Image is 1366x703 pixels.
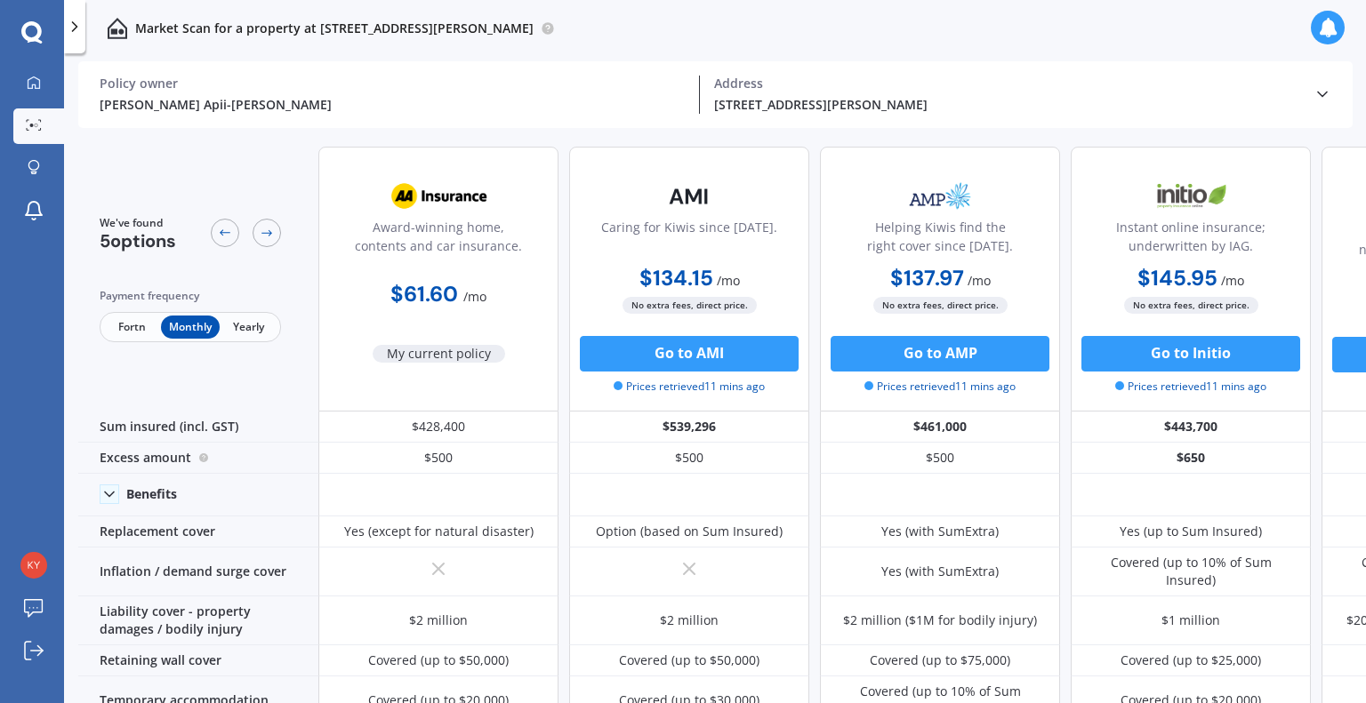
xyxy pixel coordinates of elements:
[831,336,1049,371] button: Go to AMP
[103,316,161,339] span: Fortn
[135,20,534,37] p: Market Scan for a property at [STREET_ADDRESS][PERSON_NAME]
[107,18,128,39] img: home-and-contents.b802091223b8502ef2dd.svg
[820,443,1060,474] div: $500
[717,272,740,289] span: / mo
[78,547,318,596] div: Inflation / demand surge cover
[623,297,757,314] span: No extra fees, direct price.
[100,95,685,114] div: [PERSON_NAME] Apii-[PERSON_NAME]
[100,76,685,92] div: Policy owner
[1121,651,1261,669] div: Covered (up to $25,000)
[1086,218,1296,262] div: Instant online insurance; underwritten by IAG.
[318,443,558,474] div: $500
[1120,523,1262,540] div: Yes (up to Sum Insured)
[78,596,318,645] div: Liability cover - property damages / bodily injury
[1124,297,1258,314] span: No extra fees, direct price.
[220,316,277,339] span: Yearly
[1161,611,1220,629] div: $1 million
[20,552,47,579] img: 1f8e222d11127618d35e8315da32c167
[714,76,1299,92] div: Address
[1137,264,1217,292] b: $145.95
[881,174,999,219] img: AMP.webp
[843,611,1037,629] div: $2 million ($1M for bodily injury)
[968,272,991,289] span: / mo
[1071,443,1311,474] div: $650
[596,523,783,540] div: Option (based on Sum Insured)
[463,288,486,305] span: / mo
[409,611,468,629] div: $2 million
[78,411,318,443] div: Sum insured (incl. GST)
[870,651,1010,669] div: Covered (up to $75,000)
[614,379,765,395] span: Prices retrieved 11 mins ago
[569,443,809,474] div: $500
[873,297,1008,314] span: No extra fees, direct price.
[1084,554,1298,589] div: Covered (up to 10% of Sum Insured)
[1115,379,1266,395] span: Prices retrieved 11 mins ago
[126,486,177,502] div: Benefits
[631,174,748,219] img: AMI-text-1.webp
[1071,411,1311,443] div: $443,700
[835,218,1045,262] div: Helping Kiwis find the right cover since [DATE].
[78,645,318,676] div: Retaining wall cover
[333,218,543,262] div: Award-winning home, contents and car insurance.
[100,229,176,252] span: 5 options
[881,523,999,540] div: Yes (with SumExtra)
[1221,272,1244,289] span: / mo
[78,443,318,474] div: Excess amount
[368,651,509,669] div: Covered (up to $50,000)
[601,218,777,262] div: Caring for Kiwis since [DATE].
[344,523,534,540] div: Yes (except for natural disaster)
[619,651,759,669] div: Covered (up to $50,000)
[380,174,497,219] img: AA.webp
[100,215,176,231] span: We've found
[390,280,458,308] b: $61.60
[161,316,219,339] span: Monthly
[580,336,799,371] button: Go to AMI
[639,264,713,292] b: $134.15
[569,411,809,443] div: $539,296
[714,95,1299,114] div: [STREET_ADDRESS][PERSON_NAME]
[890,264,964,292] b: $137.97
[660,611,719,629] div: $2 million
[78,516,318,547] div: Replacement cover
[820,411,1060,443] div: $461,000
[318,411,558,443] div: $428,400
[373,345,505,363] span: My current policy
[100,287,281,305] div: Payment frequency
[1132,174,1249,219] img: Initio.webp
[864,379,1016,395] span: Prices retrieved 11 mins ago
[881,563,999,580] div: Yes (with SumExtra)
[1081,336,1300,371] button: Go to Initio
